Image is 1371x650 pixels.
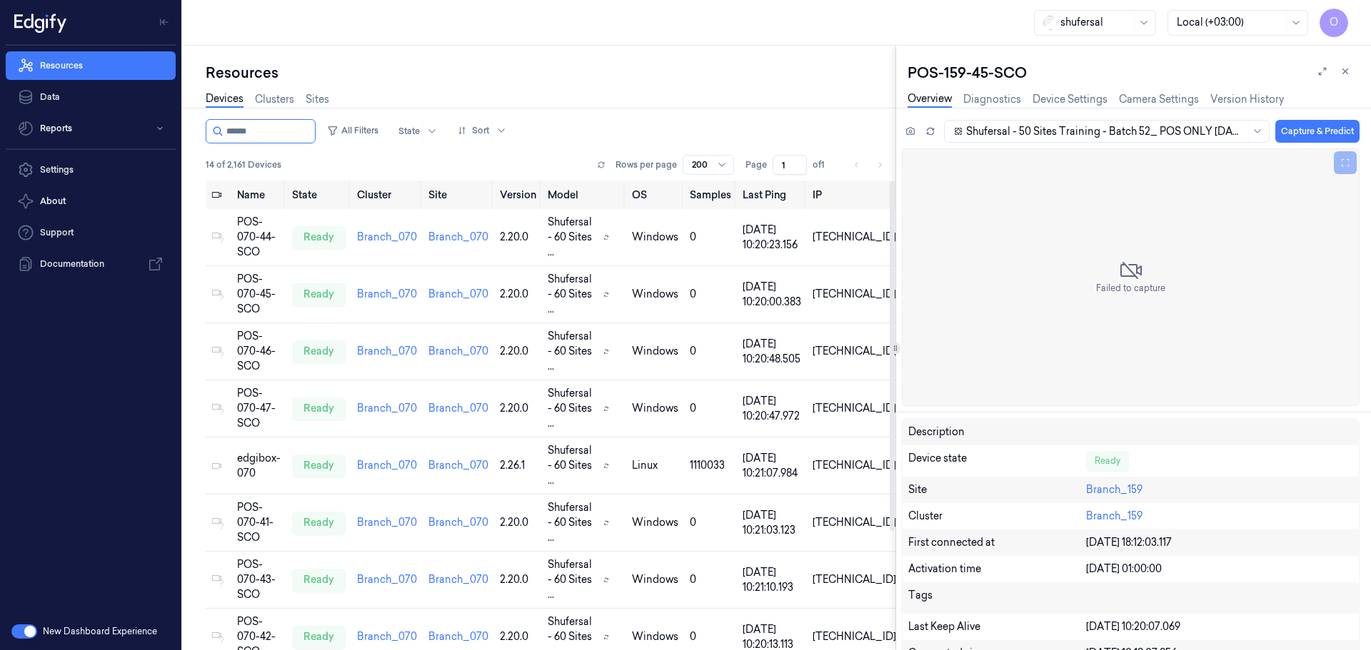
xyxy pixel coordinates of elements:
[255,92,294,107] a: Clusters
[908,535,1086,550] div: First connected at
[292,340,346,363] div: ready
[428,459,488,472] a: Branch_070
[357,630,417,643] a: Branch_070
[206,158,281,171] span: 14 of 2,161 Devices
[292,226,346,249] div: ready
[743,337,801,367] div: [DATE] 10:20:48.505
[690,458,731,473] div: 1110033
[963,92,1021,107] a: Diagnostics
[908,63,1360,83] div: POS-159-45-SCO
[428,345,488,357] a: Branch_070
[908,509,1086,524] div: Cluster
[690,230,731,245] div: 0
[351,181,423,209] th: Cluster
[813,158,835,171] span: of 1
[6,83,176,111] a: Data
[813,572,896,587] div: [TECHNICAL_ID]
[813,287,896,302] div: [TECHNICAL_ID]
[632,515,678,530] p: windows
[206,91,243,108] a: Devices
[743,280,801,310] div: [DATE] 10:20:00.383
[428,288,488,300] a: Branch_070
[357,288,417,300] a: Branch_070
[6,51,176,80] a: Resources
[1119,92,1199,107] a: Camera Settings
[690,515,731,530] div: 0
[494,181,542,209] th: Version
[231,181,286,209] th: Name
[6,156,176,184] a: Settings
[1086,509,1142,522] a: Branch_159
[908,482,1086,497] div: Site
[1086,451,1129,471] div: Ready
[1086,483,1142,496] a: Branch_159
[500,401,536,416] div: 2.20.0
[908,619,1086,634] div: Last Keep Alive
[500,344,536,359] div: 2.20.0
[357,345,417,357] a: Branch_070
[616,158,677,171] p: Rows per page
[6,218,176,247] a: Support
[237,272,281,317] div: POS-070-45-SCO
[632,287,678,302] p: windows
[1086,535,1353,550] div: [DATE] 18:12:03.117
[286,181,351,209] th: State
[813,401,896,416] div: [TECHNICAL_ID]
[908,562,1086,577] div: Activation time
[428,516,488,529] a: Branch_070
[1033,92,1108,107] a: Device Settings
[237,451,281,481] div: edgibox-070
[6,114,176,143] button: Reports
[743,394,801,424] div: [DATE] 10:20:47.972
[500,230,536,245] div: 2.20.0
[237,386,281,431] div: POS-070-47-SCO
[500,287,536,302] div: 2.20.0
[548,557,598,602] span: Shufersal - 60 Sites ...
[237,329,281,374] div: POS-070-46-SCO
[237,557,281,602] div: POS-070-43-SCO
[6,250,176,278] a: Documentation
[357,459,417,472] a: Branch_070
[306,92,329,107] a: Sites
[813,515,896,530] div: [TECHNICAL_ID]
[813,344,896,359] div: [TECHNICAL_ID]
[1320,9,1348,37] button: O
[807,181,902,209] th: IP
[813,629,896,644] div: [TECHNICAL_ID]
[292,626,346,649] div: ready
[542,181,626,209] th: Model
[428,402,488,415] a: Branch_070
[292,512,346,534] div: ready
[908,91,952,108] a: Overview
[690,572,731,587] div: 0
[737,181,807,209] th: Last Ping
[237,215,281,260] div: POS-070-44-SCO
[690,344,731,359] div: 0
[423,181,494,209] th: Site
[1275,120,1360,143] button: Capture & Predict
[743,451,801,481] div: [DATE] 10:21:07.984
[690,629,731,644] div: 0
[292,397,346,420] div: ready
[500,629,536,644] div: 2.20.0
[632,344,678,359] p: windows
[292,283,346,306] div: ready
[548,443,598,488] span: Shufersal - 60 Sites ...
[908,588,1086,608] div: Tags
[632,401,678,416] p: windows
[626,181,684,209] th: OS
[548,329,598,374] span: Shufersal - 60 Sites ...
[690,287,731,302] div: 0
[632,629,678,644] p: windows
[357,230,417,243] a: Branch_070
[908,425,1086,440] div: Description
[684,181,737,209] th: Samples
[428,573,488,586] a: Branch_070
[500,458,536,473] div: 2.26.1
[428,630,488,643] a: Branch_070
[813,458,896,473] div: [TECHNICAL_ID]
[1210,92,1284,107] a: Version History
[292,455,346,477] div: ready
[292,569,346,591] div: ready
